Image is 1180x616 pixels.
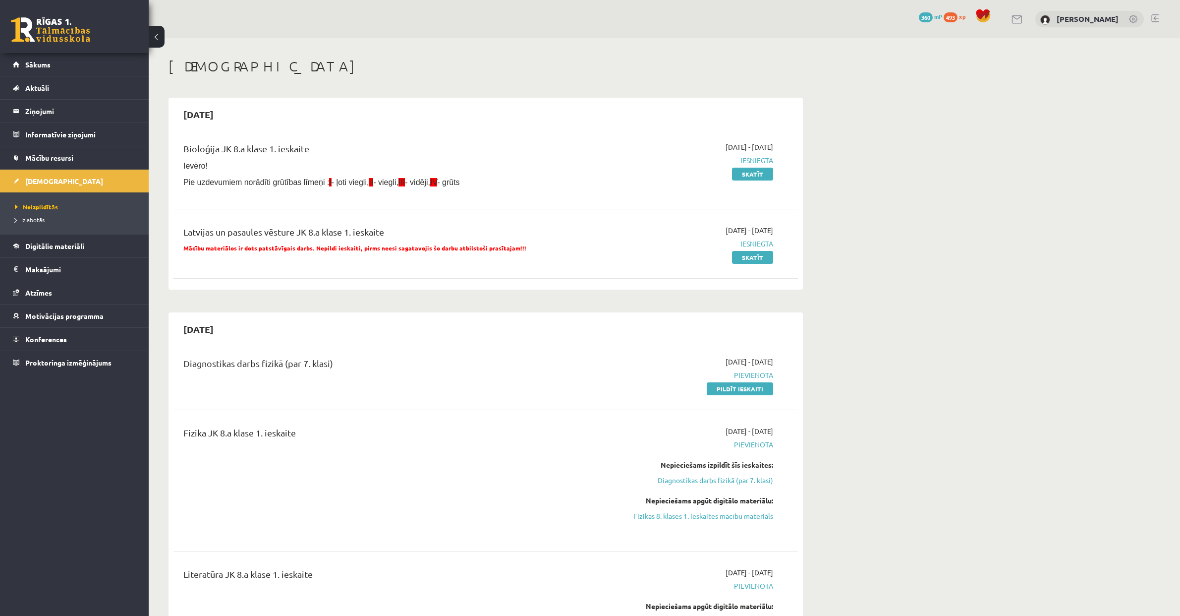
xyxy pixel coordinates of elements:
[586,370,773,380] span: Pievienota
[15,203,58,211] span: Neizpildītās
[169,58,803,75] h1: [DEMOGRAPHIC_DATA]
[183,162,208,170] span: Ievēro!
[732,251,773,264] a: Skatīt
[13,100,136,123] a: Ziņojumi
[15,215,139,224] a: Izlabotās
[1057,14,1119,24] a: [PERSON_NAME]
[13,53,136,76] a: Sākums
[173,317,224,341] h2: [DATE]
[25,83,49,92] span: Aktuāli
[25,258,136,281] legend: Maksājumi
[183,178,460,186] span: Pie uzdevumiem norādīti grūtības līmeņi : - ļoti viegli, - viegli, - vidēji, - grūts
[183,142,571,160] div: Bioloģija JK 8.a klase 1. ieskaite
[959,12,965,20] span: xp
[13,305,136,327] a: Motivācijas programma
[183,225,571,244] div: Latvijas un pasaules vēsture JK 8.a klase 1. ieskaite
[13,258,136,281] a: Maksājumi
[586,601,773,612] div: Nepieciešams apgūt digitālo materiālu:
[430,178,437,186] span: IV
[726,567,773,578] span: [DATE] - [DATE]
[586,581,773,591] span: Pievienota
[25,335,67,344] span: Konferences
[586,511,773,521] a: Fizikas 8. klases 1. ieskaites mācību materiāls
[13,170,136,192] a: [DEMOGRAPHIC_DATA]
[586,495,773,506] div: Nepieciešams apgūt digitālo materiālu:
[13,235,136,257] a: Digitālie materiāli
[369,178,373,186] span: II
[15,202,139,211] a: Neizpildītās
[919,12,942,20] a: 360 mP
[25,123,136,146] legend: Informatīvie ziņojumi
[25,100,136,123] legend: Ziņojumi
[183,567,571,586] div: Literatūra JK 8.a klase 1. ieskaite
[726,142,773,152] span: [DATE] - [DATE]
[13,76,136,99] a: Aktuāli
[726,225,773,236] span: [DATE] - [DATE]
[13,146,136,169] a: Mācību resursi
[183,244,526,252] span: Mācību materiālos ir dots patstāvīgais darbs. Nepildi ieskaiti, pirms neesi sagatavojis šo darbu ...
[25,288,52,297] span: Atzīmes
[329,178,331,186] span: I
[586,439,773,450] span: Pievienota
[586,475,773,486] a: Diagnostikas darbs fizikā (par 7. klasi)
[944,12,957,22] span: 493
[25,153,73,162] span: Mācību resursi
[586,239,773,249] span: Iesniegta
[183,426,571,444] div: Fizika JK 8.a klase 1. ieskaite
[25,60,51,69] span: Sākums
[15,216,45,224] span: Izlabotās
[944,12,970,20] a: 493 xp
[25,242,84,250] span: Digitālie materiāli
[732,168,773,181] a: Skatīt
[25,311,104,320] span: Motivācijas programma
[13,281,136,304] a: Atzīmes
[13,123,136,146] a: Informatīvie ziņojumi
[173,103,224,126] h2: [DATE]
[726,357,773,367] span: [DATE] - [DATE]
[726,426,773,436] span: [DATE] - [DATE]
[25,358,112,367] span: Proktoringa izmēģinājums
[586,460,773,470] div: Nepieciešams izpildīt šīs ieskaites:
[707,382,773,395] a: Pildīt ieskaiti
[25,177,103,185] span: [DEMOGRAPHIC_DATA]
[1040,15,1050,25] img: Marija Vorobeja
[183,357,571,375] div: Diagnostikas darbs fizikā (par 7. klasi)
[919,12,933,22] span: 360
[934,12,942,20] span: mP
[586,155,773,166] span: Iesniegta
[13,328,136,351] a: Konferences
[13,351,136,374] a: Proktoringa izmēģinājums
[398,178,405,186] span: III
[11,17,90,42] a: Rīgas 1. Tālmācības vidusskola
